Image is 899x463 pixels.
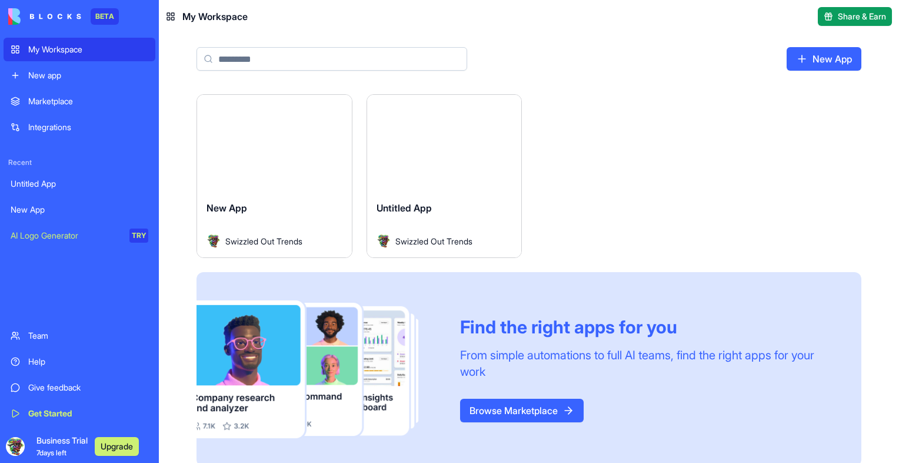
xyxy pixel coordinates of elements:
img: Avatar [207,234,221,248]
a: Untitled AppAvatarSwizzled Out Trends [367,94,522,258]
div: Untitled App [11,178,148,190]
span: Business Trial [36,435,88,458]
div: New app [28,70,148,81]
a: Get Started [4,402,155,425]
a: Marketplace [4,90,155,113]
img: logo [8,8,81,25]
div: New App [11,204,148,216]
span: Recent [4,158,155,167]
span: My Workspace [182,9,248,24]
div: Give feedback [28,382,148,393]
a: Integrations [4,115,155,139]
a: New App [4,198,155,221]
a: Untitled App [4,172,155,196]
div: From simple automations to full AI teams, find the right apps for your work [460,347,833,380]
div: TRY [129,229,148,243]
div: Team [28,330,148,342]
div: Get Started [28,408,148,419]
a: Team [4,324,155,348]
a: My Workspace [4,38,155,61]
a: New App [787,47,861,71]
div: Integrations [28,121,148,133]
div: Marketplace [28,95,148,107]
img: ACg8ocKIJjqSITcJ-AUy6Zfv30zbv_24XGVv8yZq12egknbh5P23cERk=s96-c [6,437,25,456]
span: New App [207,202,247,214]
a: Help [4,350,155,373]
span: Swizzled Out Trends [225,235,302,247]
button: Share & Earn [818,7,892,26]
a: Browse Marketplace [460,399,584,422]
a: AI Logo GeneratorTRY [4,224,155,247]
a: BETA [8,8,119,25]
span: 7 days left [36,448,66,457]
a: Give feedback [4,376,155,399]
a: New app [4,64,155,87]
span: Share & Earn [838,11,886,22]
img: Avatar [377,234,391,248]
span: Untitled App [377,202,432,214]
div: Find the right apps for you [460,316,833,338]
div: AI Logo Generator [11,230,121,242]
a: New AppAvatarSwizzled Out Trends [197,94,352,258]
span: Swizzled Out Trends [395,235,472,247]
div: Help [28,356,148,368]
img: Frame_181_egmpey.png [197,300,441,438]
button: Upgrade [95,437,139,456]
div: BETA [91,8,119,25]
div: My Workspace [28,44,148,55]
